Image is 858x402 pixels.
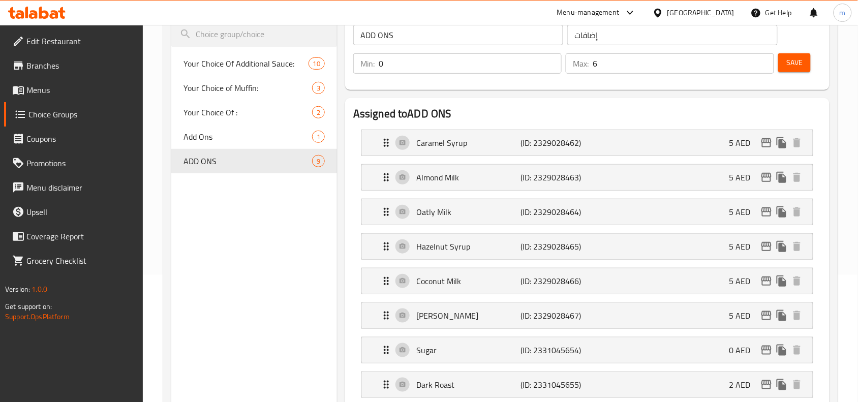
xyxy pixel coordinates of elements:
[729,379,759,391] p: 2 AED
[416,275,520,287] p: Coconut Milk
[416,206,520,218] p: Oatly Milk
[353,264,821,298] li: Expand
[26,206,135,218] span: Upsell
[312,131,325,143] div: Choices
[759,273,774,289] button: edit
[520,275,590,287] p: (ID: 2329028466)
[729,344,759,356] p: 0 AED
[183,57,308,70] span: Your Choice Of Additional Sauce:
[789,377,805,392] button: delete
[774,170,789,185] button: duplicate
[729,310,759,322] p: 5 AED
[171,100,337,125] div: Your Choice Of :2
[729,240,759,253] p: 5 AED
[26,133,135,145] span: Coupons
[312,106,325,118] div: Choices
[774,308,789,323] button: duplicate
[183,106,312,118] span: Your Choice Of :
[729,137,759,149] p: 5 AED
[353,298,821,333] li: Expand
[26,59,135,72] span: Branches
[789,308,805,323] button: delete
[183,155,312,167] span: ADD ONS
[4,249,143,273] a: Grocery Checklist
[353,126,821,160] li: Expand
[4,175,143,200] a: Menu disclaimer
[26,255,135,267] span: Grocery Checklist
[362,130,813,156] div: Expand
[774,204,789,220] button: duplicate
[171,149,337,173] div: ADD ONS9
[778,53,811,72] button: Save
[729,206,759,218] p: 5 AED
[416,344,520,356] p: Sugar
[313,157,324,166] span: 9
[309,57,325,70] div: Choices
[416,137,520,149] p: Caramel Syrup
[573,57,589,70] p: Max:
[353,160,821,195] li: Expand
[312,155,325,167] div: Choices
[416,379,520,391] p: Dark Roast
[416,310,520,322] p: [PERSON_NAME]
[789,204,805,220] button: delete
[171,125,337,149] div: Add Ons1
[789,273,805,289] button: delete
[26,35,135,47] span: Edit Restaurant
[171,21,337,47] input: search
[557,7,620,19] div: Menu-management
[416,171,520,183] p: Almond Milk
[171,51,337,76] div: Your Choice Of Additional Sauce:10
[4,224,143,249] a: Coverage Report
[4,200,143,224] a: Upsell
[26,157,135,169] span: Promotions
[4,29,143,53] a: Edit Restaurant
[789,239,805,254] button: delete
[312,82,325,94] div: Choices
[26,84,135,96] span: Menus
[183,131,312,143] span: Add Ons
[5,300,52,313] span: Get support on:
[362,372,813,397] div: Expand
[759,377,774,392] button: edit
[729,171,759,183] p: 5 AED
[520,137,590,149] p: (ID: 2329028462)
[362,165,813,190] div: Expand
[353,333,821,367] li: Expand
[5,283,30,296] span: Version:
[520,171,590,183] p: (ID: 2329028463)
[362,234,813,259] div: Expand
[309,59,324,69] span: 10
[353,106,821,121] h2: Assigned to ADD ONS
[759,308,774,323] button: edit
[362,268,813,294] div: Expand
[4,102,143,127] a: Choice Groups
[360,57,375,70] p: Min:
[313,83,324,93] span: 3
[4,151,143,175] a: Promotions
[32,283,47,296] span: 1.0.0
[4,127,143,151] a: Coupons
[353,195,821,229] li: Expand
[313,132,324,142] span: 1
[520,206,590,218] p: (ID: 2329028464)
[313,108,324,117] span: 2
[759,204,774,220] button: edit
[4,78,143,102] a: Menus
[520,310,590,322] p: (ID: 2329028467)
[759,135,774,150] button: edit
[171,76,337,100] div: Your Choice of Muffin:3
[759,170,774,185] button: edit
[520,379,590,391] p: (ID: 2331045655)
[362,337,813,363] div: Expand
[789,343,805,358] button: delete
[5,310,70,323] a: Support.OpsPlatform
[26,230,135,242] span: Coverage Report
[789,170,805,185] button: delete
[353,229,821,264] li: Expand
[362,303,813,328] div: Expand
[28,108,135,120] span: Choice Groups
[520,344,590,356] p: (ID: 2331045654)
[774,343,789,358] button: duplicate
[774,135,789,150] button: duplicate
